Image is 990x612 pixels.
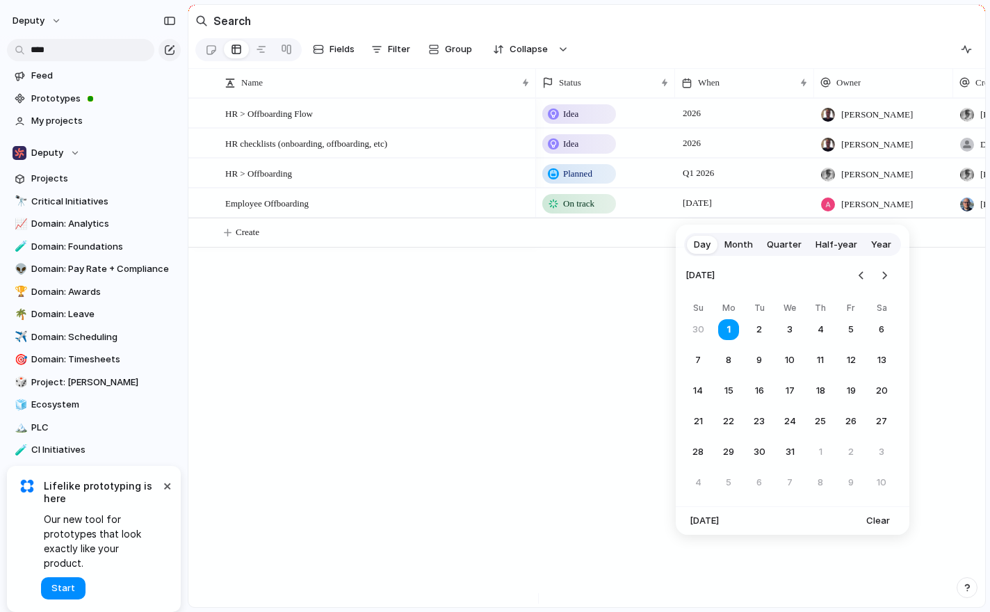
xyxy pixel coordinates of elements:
button: Wednesday, December 17th, 2025 [777,378,802,403]
span: Year [871,238,891,252]
button: Month [717,234,760,256]
button: Sunday, January 4th, 2026 [685,470,711,495]
th: Thursday [808,302,833,317]
button: Sunday, December 14th, 2025 [685,378,711,403]
button: Tuesday, December 30th, 2025 [747,440,772,465]
button: Wednesday, December 10th, 2025 [777,348,802,373]
button: Monday, December 8th, 2025 [716,348,741,373]
button: Saturday, December 6th, 2025 [869,317,894,342]
span: Month [724,238,753,252]
button: Friday, January 2nd, 2026 [838,440,863,465]
button: Monday, December 22nd, 2025 [716,409,741,434]
button: Friday, December 19th, 2025 [838,378,863,403]
th: Friday [838,302,863,317]
span: [DATE] [690,514,719,528]
button: Thursday, January 8th, 2026 [808,470,833,495]
button: Sunday, December 21st, 2025 [685,409,711,434]
button: Tuesday, January 6th, 2026 [747,470,772,495]
button: Tuesday, December 9th, 2025 [747,348,772,373]
button: Day [687,234,717,256]
th: Sunday [685,302,711,317]
span: Quarter [767,238,802,252]
button: Saturday, January 10th, 2026 [869,470,894,495]
button: Wednesday, December 3rd, 2025 [777,317,802,342]
button: Year [864,234,898,256]
button: Saturday, January 3rd, 2026 [869,440,894,465]
button: Saturday, December 27th, 2025 [869,409,894,434]
th: Tuesday [747,302,772,317]
button: Tuesday, December 23rd, 2025 [747,409,772,434]
th: Wednesday [777,302,802,317]
button: Quarter [760,234,809,256]
span: Day [694,238,711,252]
button: Sunday, December 28th, 2025 [685,440,711,465]
button: Wednesday, January 7th, 2026 [777,470,802,495]
button: Saturday, December 20th, 2025 [869,378,894,403]
span: Clear [866,514,890,528]
button: Tuesday, December 2nd, 2025 [747,317,772,342]
button: Saturday, December 13th, 2025 [869,348,894,373]
button: Sunday, November 30th, 2025 [685,317,711,342]
button: Half-year [809,234,864,256]
button: Monday, January 5th, 2026 [716,470,741,495]
button: Friday, December 12th, 2025 [838,348,863,373]
th: Monday [716,302,741,317]
button: Go to the Next Month [875,266,894,285]
button: Monday, December 29th, 2025 [716,440,741,465]
button: Friday, December 26th, 2025 [838,409,863,434]
button: Thursday, December 18th, 2025 [808,378,833,403]
span: Half-year [815,238,857,252]
button: Sunday, December 7th, 2025 [685,348,711,373]
button: Monday, December 15th, 2025 [716,378,741,403]
span: [DATE] [685,260,715,291]
button: Thursday, January 1st, 2026 [808,440,833,465]
button: Thursday, December 25th, 2025 [808,409,833,434]
button: Friday, December 5th, 2025 [838,317,863,342]
button: Clear [861,511,895,531]
button: Thursday, December 11th, 2025 [808,348,833,373]
th: Saturday [869,302,894,317]
table: December 2025 [685,302,894,495]
button: Friday, January 9th, 2026 [838,470,863,495]
button: Go to the Previous Month [852,266,871,285]
button: Thursday, December 4th, 2025 [808,317,833,342]
button: Wednesday, December 24th, 2025 [777,409,802,434]
button: Monday, December 1st, 2025, selected [716,317,741,342]
button: Tuesday, December 16th, 2025 [747,378,772,403]
button: Wednesday, December 31st, 2025 [777,440,802,465]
